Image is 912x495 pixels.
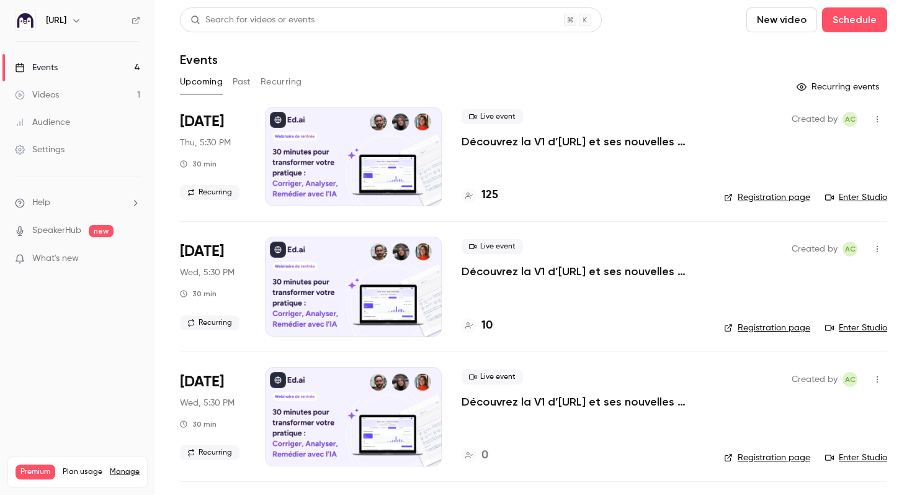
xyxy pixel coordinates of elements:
[180,52,218,67] h1: Events
[462,239,523,254] span: Live event
[825,452,887,464] a: Enter Studio
[791,77,887,97] button: Recurring events
[843,372,857,387] span: Alison Chopard
[481,317,493,334] h4: 10
[845,112,856,127] span: AC
[180,107,245,206] div: Sep 11 Thu, 5:30 PM (Europe/Paris)
[16,11,35,30] img: Ed.ai
[180,242,224,261] span: [DATE]
[180,316,239,330] span: Recurring
[180,445,239,460] span: Recurring
[32,252,79,265] span: What's new
[89,225,114,237] span: new
[843,112,857,127] span: Alison Chopard
[180,397,235,409] span: Wed, 5:30 PM
[63,467,102,477] span: Plan usage
[724,322,810,334] a: Registration page
[15,89,59,101] div: Videos
[180,237,245,336] div: Sep 17 Wed, 5:30 PM (Europe/Paris)
[845,242,856,257] span: AC
[261,72,302,92] button: Recurring
[32,196,50,209] span: Help
[15,116,70,129] div: Audience
[462,370,523,384] span: Live event
[462,317,493,334] a: 10
[180,289,217,299] div: 30 min
[462,134,704,149] a: Découvrez la V1 d’[URL] et ses nouvelles fonctionnalités !
[180,266,235,279] span: Wed, 5:30 PM
[180,159,217,169] div: 30 min
[32,224,81,237] a: SpeakerHub
[180,137,231,149] span: Thu, 5:30 PM
[792,112,838,127] span: Created by
[462,109,523,124] span: Live event
[16,465,55,479] span: Premium
[792,372,838,387] span: Created by
[180,372,224,392] span: [DATE]
[180,367,245,466] div: Sep 24 Wed, 5:30 PM (Europe/Paris)
[462,447,488,464] a: 0
[792,242,838,257] span: Created by
[843,242,857,257] span: Alison Chopard
[825,191,887,204] a: Enter Studio
[462,187,498,204] a: 125
[180,112,224,132] span: [DATE]
[724,452,810,464] a: Registration page
[481,187,498,204] h4: 125
[746,7,817,32] button: New video
[462,264,704,279] a: Découvrez la V1 d’[URL] et ses nouvelles fonctionnalités !
[233,72,251,92] button: Past
[180,72,223,92] button: Upcoming
[462,394,704,409] a: Découvrez la V1 d’[URL] et ses nouvelles fonctionnalités !
[822,7,887,32] button: Schedule
[180,419,217,429] div: 30 min
[724,191,810,204] a: Registration page
[110,467,140,477] a: Manage
[46,14,66,27] h6: [URL]
[180,185,239,200] span: Recurring
[15,196,140,209] li: help-dropdown-opener
[845,372,856,387] span: AC
[481,447,488,464] h4: 0
[190,14,315,27] div: Search for videos or events
[15,61,58,74] div: Events
[825,322,887,334] a: Enter Studio
[15,143,65,156] div: Settings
